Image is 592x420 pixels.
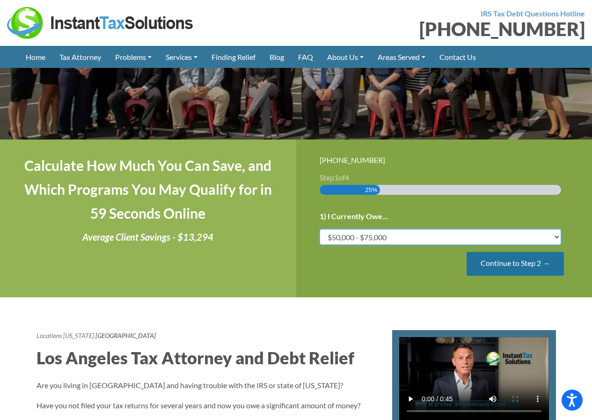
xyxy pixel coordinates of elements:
[320,154,569,166] div: [PHONE_NUMBER]
[37,379,378,391] p: Are you living in [GEOGRAPHIC_DATA] and having trouble with the IRS or state of [US_STATE]?
[320,174,569,181] h3: Step of
[23,154,273,225] h4: Calculate How Much You Can Save, and Which Programs You May Qualify for in 59 Seconds Online
[365,185,378,195] span: 25%
[432,46,483,68] a: Contact Us
[19,46,52,68] a: Home
[37,399,378,412] p: Have you not filed your tax returns for several years and now you owe a significant amount of money?
[82,231,213,243] i: Average Client Savings - $13,294
[159,46,205,68] a: Services
[320,212,388,221] label: 1) I Currently Owe...
[205,46,263,68] a: Finding Relief
[334,173,338,182] span: 1
[7,7,194,39] img: Instant Tax Solutions Logo
[467,252,564,276] input: Continue to Step 2 →
[291,46,320,68] a: FAQ
[303,20,585,38] div: [PHONE_NUMBER]
[263,46,291,68] a: Blog
[37,332,62,339] a: Locations
[95,332,156,339] strong: [GEOGRAPHIC_DATA]
[108,46,159,68] a: Problems
[371,46,432,68] a: Areas Served
[320,46,371,68] a: About Us
[7,17,194,26] a: Instant Tax Solutions Logo
[52,46,108,68] a: Tax Attorney
[37,346,378,369] h2: Los Angeles Tax Attorney and Debt Relief
[481,9,585,18] strong: IRS Tax Debt Questions Hotline
[63,332,94,339] a: [US_STATE]
[345,173,349,182] span: 4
